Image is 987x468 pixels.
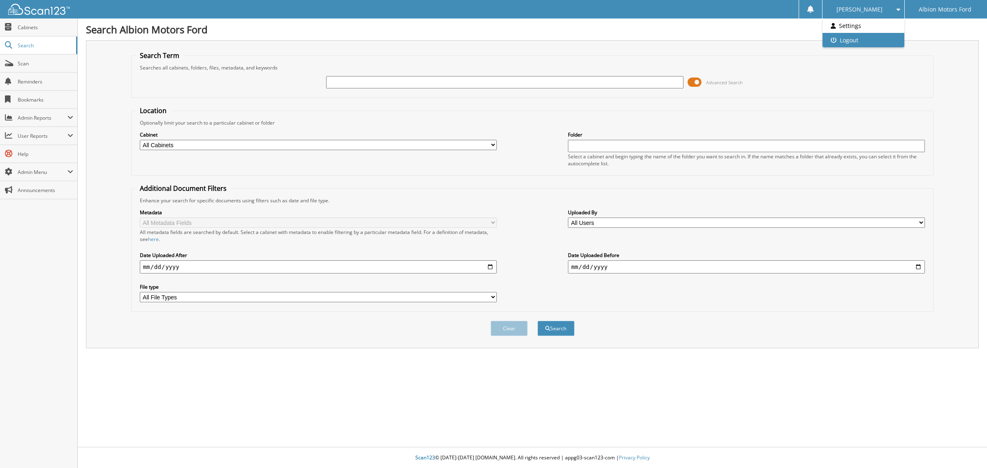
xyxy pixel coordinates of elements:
[18,78,73,85] span: Reminders
[919,7,971,12] span: Albion Motors Ford
[568,252,925,259] label: Date Uploaded Before
[822,19,904,33] a: Settings
[140,252,497,259] label: Date Uploaded After
[18,151,73,158] span: Help
[136,64,929,71] div: Searches all cabinets, folders, files, metadata, and keywords
[706,79,743,86] span: Advanced Search
[836,7,883,12] span: [PERSON_NAME]
[538,321,575,336] button: Search
[136,51,183,60] legend: Search Term
[18,187,73,194] span: Announcements
[136,197,929,204] div: Enhance your search for specific documents using filters such as date and file type.
[18,114,67,121] span: Admin Reports
[140,229,497,243] div: All metadata fields are searched by default. Select a cabinet with metadata to enable filtering b...
[18,132,67,139] span: User Reports
[140,131,497,138] label: Cabinet
[18,96,73,103] span: Bookmarks
[18,60,73,67] span: Scan
[140,209,497,216] label: Metadata
[568,131,925,138] label: Folder
[86,23,979,36] h1: Search Albion Motors Ford
[148,236,159,243] a: here
[946,429,987,468] iframe: Chat Widget
[568,209,925,216] label: Uploaded By
[568,153,925,167] div: Select a cabinet and begin typing the name of the folder you want to search in. If the name match...
[136,119,929,126] div: Optionally limit your search to a particular cabinet or folder
[8,4,70,15] img: scan123-logo-white.svg
[140,260,497,273] input: start
[18,42,72,49] span: Search
[140,283,497,290] label: File type
[136,106,171,115] legend: Location
[136,184,231,193] legend: Additional Document Filters
[18,24,73,31] span: Cabinets
[619,454,650,461] a: Privacy Policy
[78,448,987,468] div: © [DATE]-[DATE] [DOMAIN_NAME]. All rights reserved | appg03-scan123-com |
[18,169,67,176] span: Admin Menu
[568,260,925,273] input: end
[415,454,435,461] span: Scan123
[822,33,904,47] a: Logout
[491,321,528,336] button: Clear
